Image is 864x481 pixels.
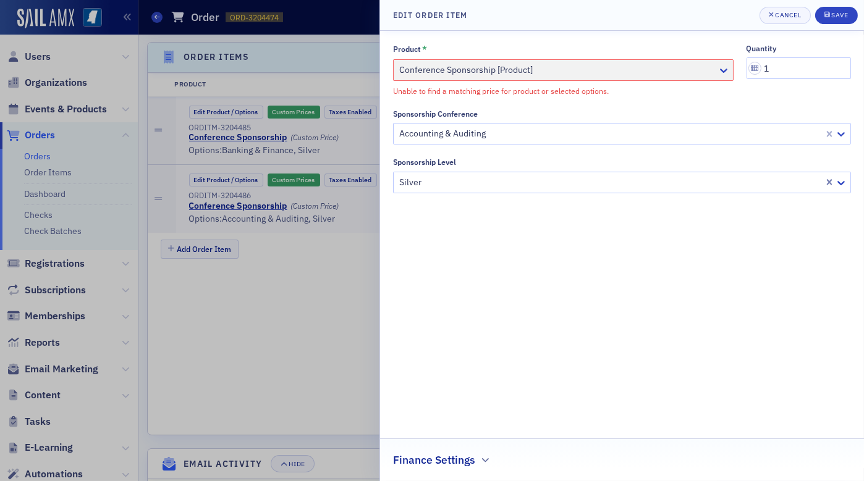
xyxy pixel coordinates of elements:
div: Product [393,44,421,54]
button: Cancel [760,7,811,24]
abbr: This field is required [422,44,427,55]
label: Unable to find a matching price for product or selected options. [393,85,609,96]
h4: Edit Order Item [393,9,467,20]
div: Cancel [775,12,801,19]
button: Save [815,7,858,24]
div: Sponsorship Level [393,157,456,167]
h2: Finance Settings [393,452,475,468]
div: quantity [747,44,777,53]
div: Save [831,12,848,19]
div: Sponsorship Conference [393,109,478,119]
